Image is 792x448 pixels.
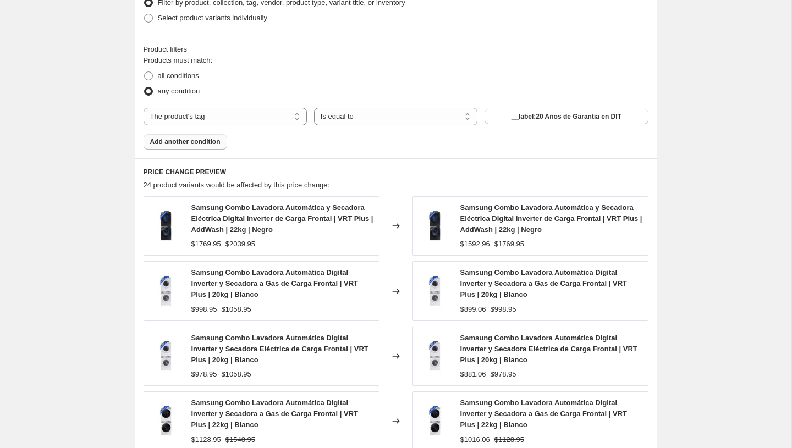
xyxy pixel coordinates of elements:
strike: $998.95 [491,304,516,315]
div: $881.06 [460,369,486,380]
span: Samsung Combo Lavadora Automática Digital Inverter y Secadora a Gas de Carga Frontal | VRT Plus |... [460,268,627,298]
span: Select product variants individually [158,14,267,22]
span: Samsung Combo Lavadora Automática y Secadora Eléctrica Digital Inverter de Carga Frontal | VRT Pl... [191,203,373,234]
img: WF22R6270AW_DV22R6270PW_Samsung_Web_001_80x.jpg [419,405,452,438]
img: WF22R6270AW_DV22R6270PW_Samsung_Web_001_80x.jpg [150,405,183,438]
div: $998.95 [191,304,217,315]
span: Samsung Combo Lavadora Automática Digital Inverter y Secadora Eléctrica de Carga Frontal | VRT Pl... [191,334,369,364]
strike: $1128.95 [494,434,524,445]
img: WF20T6000AW_DV20T6000PW_Samsung_Web_001_80x.jpg [150,275,183,308]
div: Product filters [144,44,648,55]
span: Add another condition [150,137,221,146]
strike: $1058.95 [222,304,251,315]
img: WF20T6000AW_DV20T6000PW_Samsung_Web_001_80x.jpg [419,275,452,308]
span: Samsung Combo Lavadora Automática Digital Inverter y Secadora a Gas de Carga Frontal | VRT Plus |... [460,399,627,429]
span: Samsung Combo Lavadora Automática Digital Inverter y Secadora a Gas de Carga Frontal | VRT Plus |... [191,399,358,429]
span: all conditions [158,71,199,80]
strike: $1548.95 [226,434,255,445]
div: $1128.95 [191,434,221,445]
span: 24 product variants would be affected by this price change: [144,181,330,189]
img: WF22K6500AV_DVE22K6500V_Samsung_Web_001_80x.jpg [419,209,452,242]
strike: $1769.95 [494,239,524,250]
div: $1592.96 [460,239,490,250]
span: Products must match: [144,56,213,64]
h6: PRICE CHANGE PREVIEW [144,168,648,176]
span: Samsung Combo Lavadora Automática Digital Inverter y Secadora Eléctrica de Carga Frontal | VRT Pl... [460,334,637,364]
strike: $1058.95 [222,369,251,380]
span: Samsung Combo Lavadora Automática y Secadora Eléctrica Digital Inverter de Carga Frontal | VRT Pl... [460,203,642,234]
img: WF20T6000AW_DVE20T6000W_Samsung_Web_001_80x.jpg [150,340,183,373]
strike: $978.95 [491,369,516,380]
strike: $2039.95 [226,239,255,250]
img: WF22K6500AV_DVE22K6500V_Samsung_Web_001_80x.jpg [150,209,183,242]
button: __label:20 Años de Garantía en DIT [485,109,648,124]
div: $899.06 [460,304,486,315]
span: Samsung Combo Lavadora Automática Digital Inverter y Secadora a Gas de Carga Frontal | VRT Plus |... [191,268,358,298]
div: $1016.06 [460,434,490,445]
span: any condition [158,87,200,95]
div: $978.95 [191,369,217,380]
button: Add another condition [144,134,227,150]
div: $1769.95 [191,239,221,250]
img: WF20T6000AW_DVE20T6000W_Samsung_Web_001_80x.jpg [419,340,452,373]
span: __label:20 Años de Garantía en DIT [512,112,621,121]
